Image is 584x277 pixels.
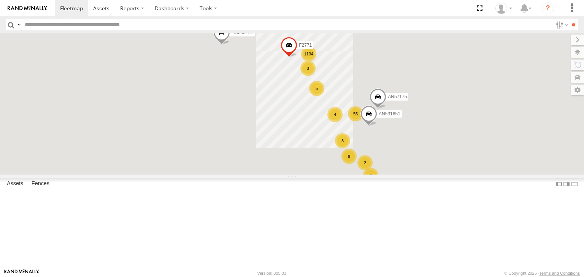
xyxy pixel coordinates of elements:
[379,111,400,116] span: AN531651
[301,46,316,61] div: 1134
[357,155,373,170] div: 2
[300,61,316,76] div: 3
[555,178,563,189] label: Dock Summary Table to the Left
[542,2,554,14] i: ?
[553,19,569,30] label: Search Filter Options
[335,133,350,148] div: 3
[504,271,580,275] div: © Copyright 2025 -
[28,179,53,189] label: Fences
[571,85,584,95] label: Map Settings
[563,178,570,189] label: Dock Summary Table to the Right
[540,271,580,275] a: Terms and Conditions
[3,179,27,189] label: Assets
[493,3,515,14] div: Daniel Lupio
[341,149,357,164] div: 9
[257,271,286,275] div: Version: 305.03
[8,6,47,11] img: rand-logo.svg
[16,19,22,30] label: Search Query
[4,269,39,277] a: Visit our Website
[388,94,407,99] span: AN57175
[309,81,324,96] div: 5
[571,178,578,189] label: Hide Summary Table
[299,42,312,48] span: F2771
[327,107,343,122] div: 4
[348,106,363,121] div: 55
